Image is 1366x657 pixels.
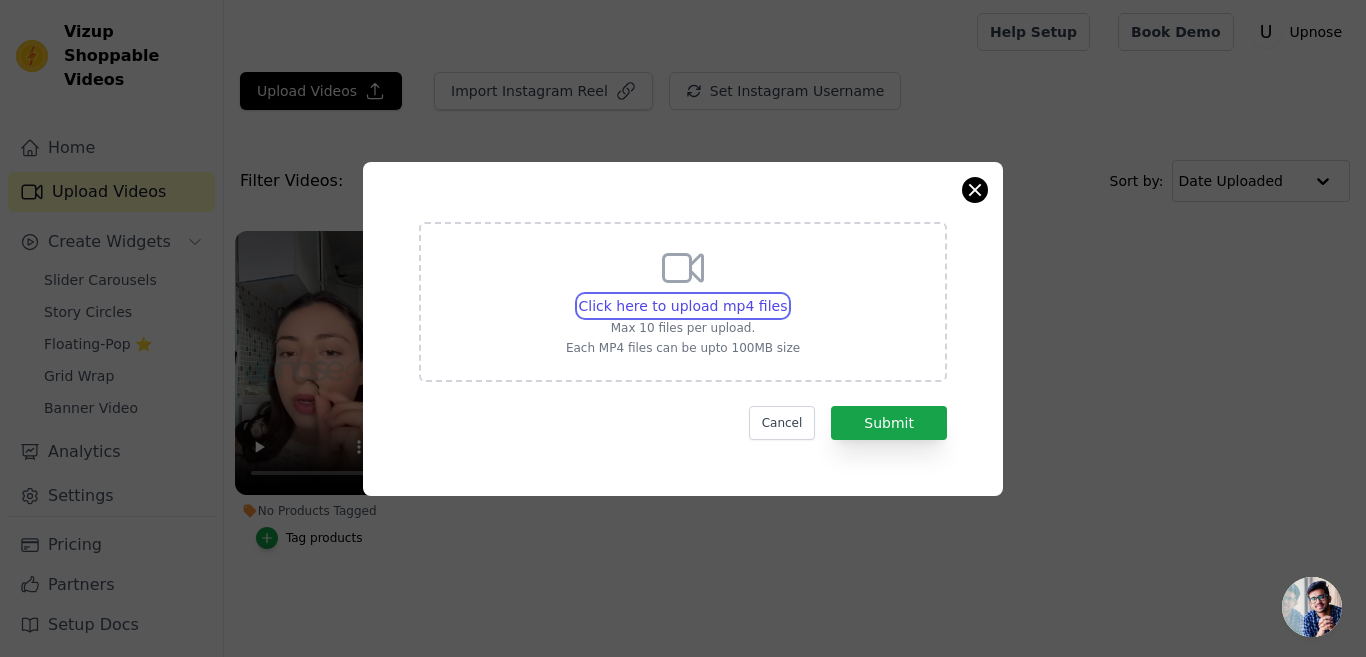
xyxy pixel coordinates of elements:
p: Max 10 files per upload. [566,320,800,336]
a: Açık sohbet [1282,577,1342,637]
button: Cancel [749,406,816,440]
button: Close modal [963,178,987,202]
p: Each MP4 files can be upto 100MB size [566,340,800,356]
button: Submit [831,406,947,440]
span: Click here to upload mp4 files [579,298,788,314]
